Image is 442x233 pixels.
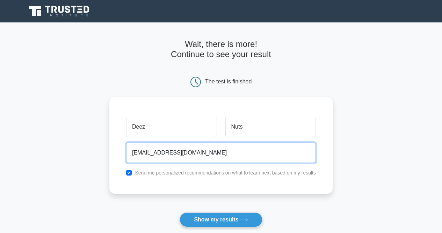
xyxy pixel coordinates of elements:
[126,143,316,163] input: Email
[225,117,316,137] input: Last name
[126,117,217,137] input: First name
[135,170,316,176] label: Send me personalized recommendations on what to learn next based on my results
[109,39,333,60] h4: Wait, there is more! Continue to see your result
[180,212,262,227] button: Show my results
[205,78,252,84] div: The test is finished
